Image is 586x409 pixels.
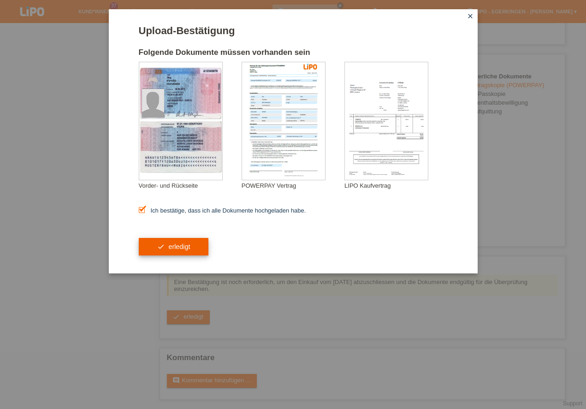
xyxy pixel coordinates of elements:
[139,48,448,62] h2: Folgende Dokumente müssen vorhanden sein
[464,12,476,22] a: close
[139,62,222,180] img: upload_document_confirmation_type_id_foreign_empty.png
[303,64,317,70] img: 39073_print.png
[139,182,242,189] div: Vorder- und Rückseite
[142,89,164,118] img: foreign_id_photo_male.png
[168,243,190,250] span: erledigt
[242,182,344,189] div: POWERPAY Vertrag
[345,62,428,180] img: upload_document_confirmation_type_receipt_generic.png
[167,78,213,83] div: evolo
[344,182,447,189] div: LIPO Kaufvertrag
[139,25,448,36] h1: Upload-Bestätigung
[467,12,474,20] i: close
[157,243,165,250] i: check
[242,62,325,180] img: upload_document_confirmation_type_contract_kkg_whitelabel.png
[139,238,209,255] button: check erledigt
[167,82,213,85] div: nunziato
[139,207,306,214] label: Ich bestätige, dass ich alle Dokumente hochgeladen habe.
